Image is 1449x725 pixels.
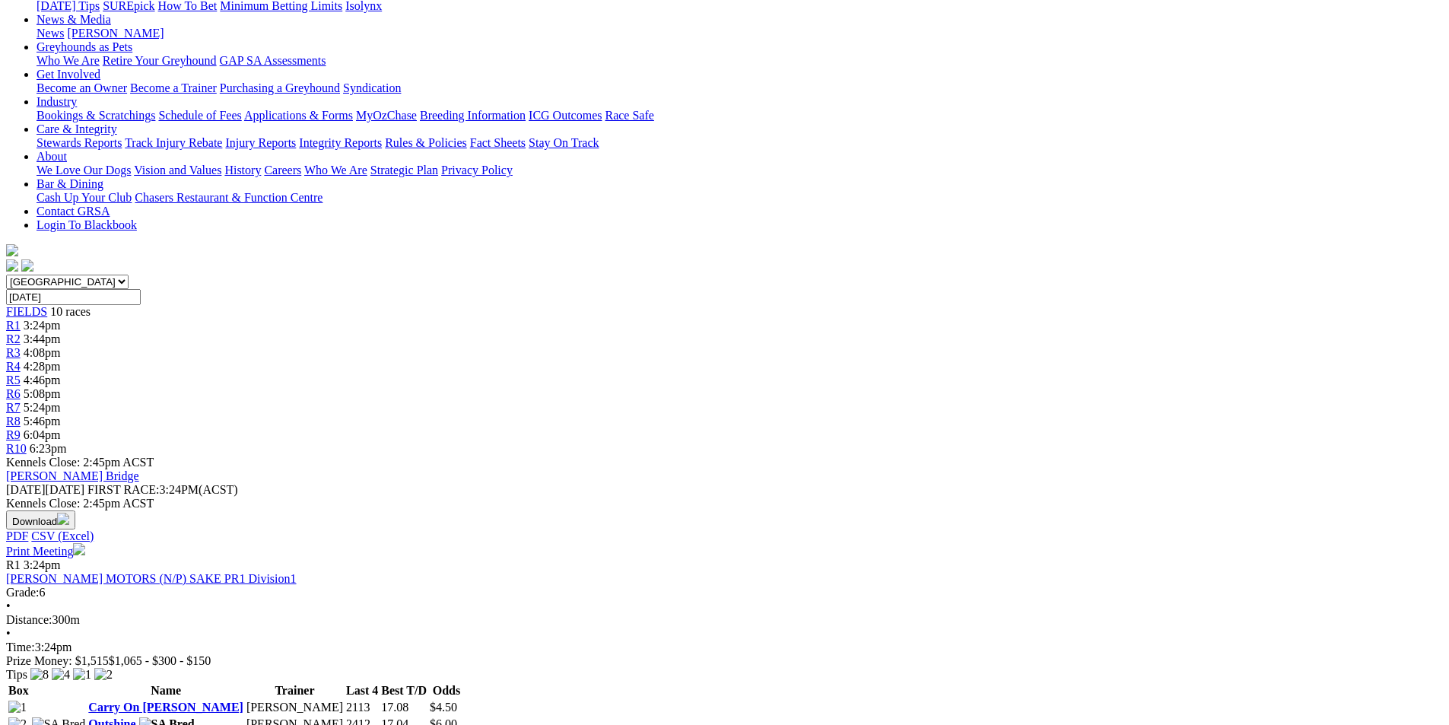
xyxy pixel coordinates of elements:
[6,428,21,441] span: R9
[6,332,21,345] a: R2
[380,700,427,715] td: 17.08
[24,401,61,414] span: 5:24pm
[420,109,526,122] a: Breeding Information
[6,259,18,272] img: facebook.svg
[6,289,141,305] input: Select date
[24,558,61,571] span: 3:24pm
[37,136,122,149] a: Stewards Reports
[8,701,27,714] img: 1
[6,627,11,640] span: •
[6,654,1443,668] div: Prize Money: $1,515
[345,700,379,715] td: 2113
[52,668,70,682] img: 4
[57,513,69,525] img: download.svg
[37,164,1443,177] div: About
[343,81,401,94] a: Syndication
[6,497,1443,510] div: Kennels Close: 2:45pm ACST
[109,654,211,667] span: $1,065 - $300 - $150
[529,136,599,149] a: Stay On Track
[345,683,379,698] th: Last 4
[6,558,21,571] span: R1
[6,483,46,496] span: [DATE]
[6,346,21,359] a: R3
[6,374,21,386] span: R5
[6,456,154,469] span: Kennels Close: 2:45pm ACST
[103,54,217,67] a: Retire Your Greyhound
[37,40,132,53] a: Greyhounds as Pets
[220,54,326,67] a: GAP SA Assessments
[6,483,84,496] span: [DATE]
[6,387,21,400] span: R6
[224,164,261,176] a: History
[529,109,602,122] a: ICG Outcomes
[370,164,438,176] a: Strategic Plan
[94,668,113,682] img: 2
[6,529,28,542] a: PDF
[67,27,164,40] a: [PERSON_NAME]
[6,529,1443,543] div: Download
[30,668,49,682] img: 8
[430,701,457,714] span: $4.50
[37,122,117,135] a: Care & Integrity
[246,683,344,698] th: Trainer
[37,81,127,94] a: Become an Owner
[125,136,222,149] a: Track Injury Rebate
[158,109,241,122] a: Schedule of Fees
[6,360,21,373] a: R4
[6,668,27,681] span: Tips
[24,319,61,332] span: 3:24pm
[6,415,21,428] a: R8
[6,613,1443,627] div: 300m
[6,586,1443,599] div: 6
[37,191,1443,205] div: Bar & Dining
[6,244,18,256] img: logo-grsa-white.png
[244,109,353,122] a: Applications & Forms
[37,150,67,163] a: About
[356,109,417,122] a: MyOzChase
[37,13,111,26] a: News & Media
[225,136,296,149] a: Injury Reports
[30,442,67,455] span: 6:23pm
[24,332,61,345] span: 3:44pm
[134,164,221,176] a: Vision and Values
[6,510,75,529] button: Download
[6,613,52,626] span: Distance:
[6,442,27,455] a: R10
[37,191,132,204] a: Cash Up Your Club
[37,136,1443,150] div: Care & Integrity
[6,305,47,318] a: FIELDS
[605,109,653,122] a: Race Safe
[37,54,100,67] a: Who We Are
[87,683,244,698] th: Name
[6,401,21,414] a: R7
[6,469,139,482] a: [PERSON_NAME] Bridge
[299,136,382,149] a: Integrity Reports
[6,572,297,585] a: [PERSON_NAME] MOTORS (N/P) SAKE PR1 Division1
[429,683,464,698] th: Odds
[441,164,513,176] a: Privacy Policy
[37,109,1443,122] div: Industry
[6,641,35,653] span: Time:
[6,319,21,332] a: R1
[24,415,61,428] span: 5:46pm
[24,346,61,359] span: 4:08pm
[24,428,61,441] span: 6:04pm
[37,95,77,108] a: Industry
[37,177,103,190] a: Bar & Dining
[135,191,323,204] a: Chasers Restaurant & Function Centre
[8,684,29,697] span: Box
[470,136,526,149] a: Fact Sheets
[37,218,137,231] a: Login To Blackbook
[6,641,1443,654] div: 3:24pm
[37,54,1443,68] div: Greyhounds as Pets
[88,701,243,714] a: Carry On [PERSON_NAME]
[87,483,238,496] span: 3:24PM(ACST)
[73,668,91,682] img: 1
[6,586,40,599] span: Grade:
[37,109,155,122] a: Bookings & Scratchings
